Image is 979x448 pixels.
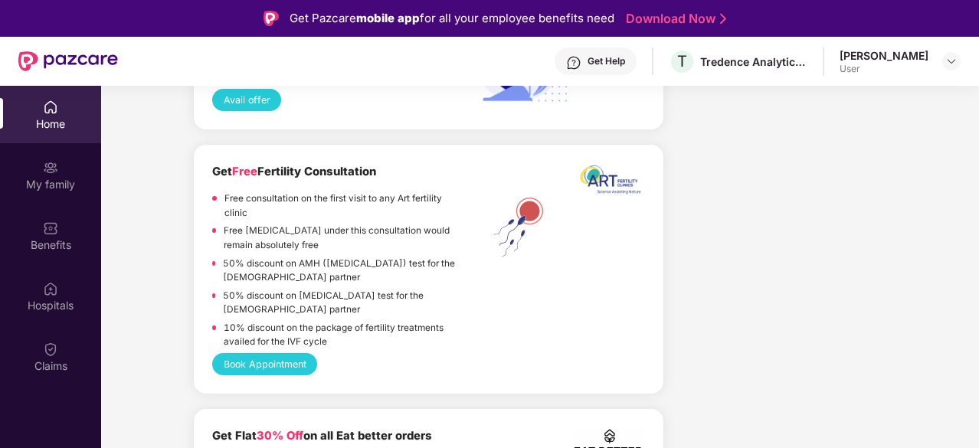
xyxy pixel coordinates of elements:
img: svg+xml;base64,PHN2ZyB3aWR0aD0iMjAiIGhlaWdodD0iMjAiIHZpZXdCb3g9IjAgMCAyMCAyMCIgZmlsbD0ibm9uZSIgeG... [43,160,58,175]
img: svg+xml;base64,PHN2ZyBpZD0iQ2xhaW0iIHhtbG5zPSJodHRwOi8vd3d3LnczLm9yZy8yMDAwL3N2ZyIgd2lkdGg9IjIwIi... [43,342,58,357]
img: svg+xml;base64,PHN2ZyBpZD0iRHJvcGRvd24tMzJ4MzIiIHhtbG5zPSJodHRwOi8vd3d3LnczLm9yZy8yMDAwL3N2ZyIgd2... [945,55,958,67]
a: Download Now [626,11,722,27]
div: User [840,63,928,75]
b: Get Fertility Consultation [212,165,376,178]
b: Get Flat on all Eat better orders [212,429,432,443]
button: Avail offer [212,89,281,111]
p: Free [MEDICAL_DATA] under this consultation would remain absolutely free [224,224,465,252]
div: Tredence Analytics Solutions Private Limited [700,54,807,69]
img: svg+xml;base64,PHN2ZyBpZD0iSG9zcGl0YWxzIiB4bWxucz0iaHR0cDovL3d3dy53My5vcmcvMjAwMC9zdmciIHdpZHRoPS... [43,281,58,296]
img: ART%20Fertility.png [465,194,572,261]
img: svg+xml;base64,PHN2ZyBpZD0iSG9tZSIgeG1sbnM9Imh0dHA6Ly93d3cudzMub3JnLzIwMDAvc3ZnIiB3aWR0aD0iMjAiIG... [43,100,58,115]
p: 50% discount on AMH ([MEDICAL_DATA]) test for the [DEMOGRAPHIC_DATA] partner [223,257,465,285]
img: Stroke [720,11,726,27]
p: 10% discount on the package of fertility treatments availed for the IVF cycle [224,321,465,349]
span: 30% Off [257,429,303,443]
strong: mobile app [356,11,420,25]
p: 50% discount on [MEDICAL_DATA] test for the [DEMOGRAPHIC_DATA] partner [223,289,465,317]
img: svg+xml;base64,PHN2ZyBpZD0iSGVscC0zMngzMiIgeG1sbnM9Imh0dHA6Ly93d3cudzMub3JnLzIwMDAvc3ZnIiB3aWR0aD... [566,55,581,70]
div: [PERSON_NAME] [840,48,928,63]
div: Get Pazcare for all your employee benefits need [290,9,614,28]
span: Free [232,165,257,178]
img: Logo [264,11,279,26]
img: ART%20logo%20printable%20jpg.jpg [573,163,645,202]
span: T [677,52,687,70]
p: Free consultation on the first visit to any Art fertility clinic [224,191,465,220]
img: New Pazcare Logo [18,51,118,71]
div: Get Help [588,55,625,67]
button: Book Appointment [212,353,317,375]
img: svg+xml;base64,PHN2ZyBpZD0iQmVuZWZpdHMiIHhtbG5zPSJodHRwOi8vd3d3LnczLm9yZy8yMDAwL3N2ZyIgd2lkdGg9Ij... [43,221,58,236]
